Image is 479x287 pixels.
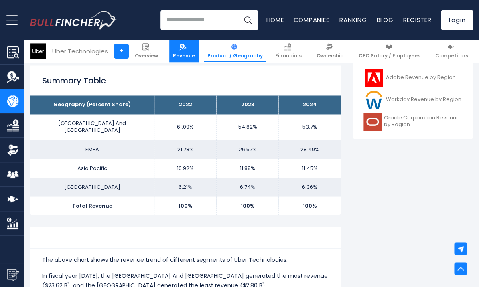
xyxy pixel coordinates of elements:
[204,40,266,62] a: Product / Geography
[216,159,278,178] td: 11.88%
[432,40,472,62] a: Competitors
[30,140,154,159] td: EMEA
[30,196,154,215] td: Total Revenue
[216,140,278,159] td: 26.57%
[317,53,344,59] span: Ownership
[30,95,154,114] th: Geography (Percent Share)
[52,46,108,56] div: Uber Technologies
[114,44,129,59] a: +
[386,96,461,103] span: Workday Revenue by Region
[278,196,341,215] td: 100%
[363,113,382,131] img: ORCL logo
[154,114,217,140] td: 61.09%
[169,40,199,62] a: Revenue
[376,16,393,24] a: Blog
[30,43,46,59] img: UBER logo
[7,144,19,156] img: Ownership
[216,114,278,140] td: 54.82%
[359,53,420,59] span: CEO Salary / Employees
[386,74,456,81] span: Adobe Revenue by Region
[216,196,278,215] td: 100%
[216,95,278,114] th: 2023
[278,114,341,140] td: 53.7%
[359,111,467,133] a: Oracle Corporation Revenue by Region
[266,16,284,24] a: Home
[384,49,462,62] span: NVIDIA Corporation Revenue by Region
[173,53,195,59] span: Revenue
[435,53,468,59] span: Competitors
[42,75,329,87] h2: Summary Table
[30,159,154,178] td: Asia Pacific
[363,91,384,109] img: WDAY logo
[154,196,217,215] td: 100%
[293,16,330,24] a: Companies
[359,67,467,89] a: Adobe Revenue by Region
[154,140,217,159] td: 21.78%
[207,53,263,59] span: Product / Geography
[30,178,154,196] td: [GEOGRAPHIC_DATA]
[154,178,217,196] td: 6.21%
[384,115,462,128] span: Oracle Corporation Revenue by Region
[278,159,341,178] td: 11.45%
[30,11,117,29] img: Bullfincher logo
[275,53,302,59] span: Financials
[441,10,473,30] a: Login
[278,95,341,114] th: 2024
[363,69,384,87] img: ADBE logo
[30,114,154,140] td: [GEOGRAPHIC_DATA] And [GEOGRAPHIC_DATA]
[355,40,424,62] a: CEO Salary / Employees
[339,16,367,24] a: Ranking
[278,178,341,196] td: 6.36%
[154,95,217,114] th: 2022
[278,140,341,159] td: 28.49%
[135,53,158,59] span: Overview
[216,178,278,196] td: 6.74%
[30,11,116,29] a: Go to homepage
[42,255,329,264] p: The above chart shows the revenue trend of different segments of Uber Technologies.
[238,10,258,30] button: Search
[313,40,347,62] a: Ownership
[154,159,217,178] td: 10.92%
[272,40,305,62] a: Financials
[359,89,467,111] a: Workday Revenue by Region
[131,40,162,62] a: Overview
[403,16,431,24] a: Register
